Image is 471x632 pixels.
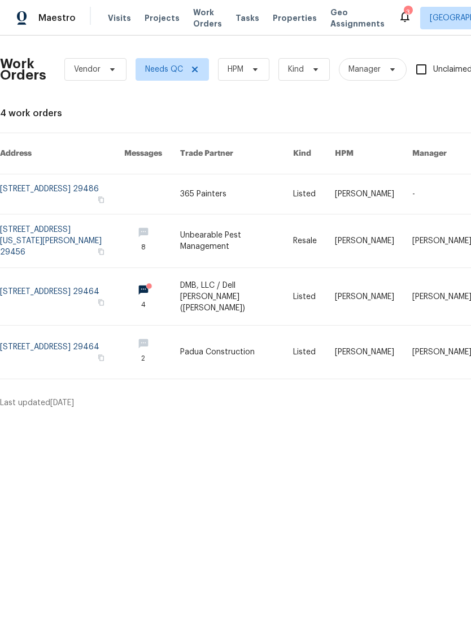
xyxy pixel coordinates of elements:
[236,14,259,22] span: Tasks
[284,326,326,379] td: Listed
[284,214,326,268] td: Resale
[348,64,381,75] span: Manager
[326,268,403,326] td: [PERSON_NAME]
[284,133,326,174] th: Kind
[145,64,183,75] span: Needs QC
[326,326,403,379] td: [PERSON_NAME]
[145,12,180,24] span: Projects
[284,268,326,326] td: Listed
[326,133,403,174] th: HPM
[171,214,285,268] td: Unbearable Pest Management
[171,174,285,214] td: 365 Painters
[108,12,131,24] span: Visits
[115,133,171,174] th: Messages
[38,12,76,24] span: Maestro
[326,174,403,214] td: [PERSON_NAME]
[96,195,106,205] button: Copy Address
[50,399,74,407] span: [DATE]
[74,64,101,75] span: Vendor
[284,174,326,214] td: Listed
[171,268,285,326] td: DMB, LLC / Dell [PERSON_NAME] ([PERSON_NAME])
[330,7,385,29] span: Geo Assignments
[96,353,106,363] button: Copy Address
[288,64,304,75] span: Kind
[228,64,243,75] span: HPM
[171,326,285,379] td: Padua Construction
[273,12,317,24] span: Properties
[404,7,412,18] div: 3
[96,297,106,308] button: Copy Address
[193,7,222,29] span: Work Orders
[326,214,403,268] td: [PERSON_NAME]
[171,133,285,174] th: Trade Partner
[96,247,106,257] button: Copy Address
